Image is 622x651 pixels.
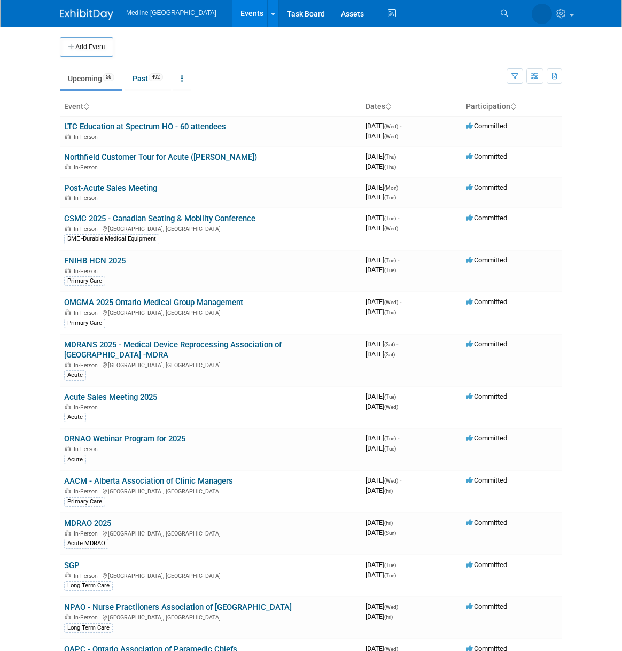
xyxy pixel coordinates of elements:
[384,134,398,139] span: (Wed)
[384,604,398,610] span: (Wed)
[384,342,395,347] span: (Sat)
[466,122,507,130] span: Committed
[65,362,71,367] img: In-Person Event
[126,9,216,17] span: Medline [GEOGRAPHIC_DATA]
[103,73,114,81] span: 56
[65,530,71,536] img: In-Person Event
[366,561,399,569] span: [DATE]
[366,214,399,222] span: [DATE]
[398,214,399,222] span: -
[384,404,398,410] span: (Wed)
[366,486,393,494] span: [DATE]
[384,436,396,441] span: (Tue)
[384,299,398,305] span: (Wed)
[64,276,105,286] div: Primary Care
[466,602,507,610] span: Committed
[65,572,71,578] img: In-Person Event
[366,193,396,201] span: [DATE]
[64,602,292,612] a: NPAO - Nurse Practiioners Association of [GEOGRAPHIC_DATA]
[466,298,507,306] span: Committed
[366,350,395,358] span: [DATE]
[466,183,507,191] span: Committed
[64,581,113,591] div: Long Term Care
[65,488,71,493] img: In-Person Event
[398,392,399,400] span: -
[398,561,399,569] span: -
[384,394,396,400] span: (Tue)
[74,164,101,171] span: In-Person
[64,152,257,162] a: Northfield Customer Tour for Acute ([PERSON_NAME])
[366,340,398,348] span: [DATE]
[366,183,401,191] span: [DATE]
[60,98,361,116] th: Event
[384,309,396,315] span: (Thu)
[60,68,122,89] a: Upcoming56
[64,256,126,266] a: FNIHB HCN 2025
[64,234,159,244] div: DME -Durable Medical Equipment
[366,122,401,130] span: [DATE]
[400,183,401,191] span: -
[64,571,357,579] div: [GEOGRAPHIC_DATA], [GEOGRAPHIC_DATA]
[65,614,71,619] img: In-Person Event
[64,455,86,464] div: Acute
[366,434,399,442] span: [DATE]
[384,267,396,273] span: (Tue)
[64,561,80,570] a: SGP
[384,123,398,129] span: (Wed)
[462,98,562,116] th: Participation
[384,562,396,568] span: (Tue)
[466,518,507,526] span: Committed
[384,258,396,263] span: (Tue)
[366,132,398,140] span: [DATE]
[74,195,101,201] span: In-Person
[65,268,71,273] img: In-Person Event
[65,446,71,451] img: In-Person Event
[384,446,396,452] span: (Tue)
[64,183,157,193] a: Post-Acute Sales Meeting
[60,9,113,20] img: ExhibitDay
[366,571,396,579] span: [DATE]
[384,226,398,231] span: (Wed)
[65,134,71,139] img: In-Person Event
[366,529,396,537] span: [DATE]
[384,572,396,578] span: (Tue)
[466,340,507,348] span: Committed
[384,195,396,200] span: (Tue)
[64,613,357,621] div: [GEOGRAPHIC_DATA], [GEOGRAPHIC_DATA]
[466,256,507,264] span: Committed
[366,444,396,452] span: [DATE]
[64,308,357,316] div: [GEOGRAPHIC_DATA], [GEOGRAPHIC_DATA]
[394,518,396,526] span: -
[400,602,401,610] span: -
[64,529,357,537] div: [GEOGRAPHIC_DATA], [GEOGRAPHIC_DATA]
[64,539,108,548] div: Acute MDRAO
[64,497,105,507] div: Primary Care
[466,476,507,484] span: Committed
[385,102,391,111] a: Sort by Start Date
[384,478,398,484] span: (Wed)
[366,224,398,232] span: [DATE]
[384,185,398,191] span: (Mon)
[64,370,86,380] div: Acute
[64,360,357,369] div: [GEOGRAPHIC_DATA], [GEOGRAPHIC_DATA]
[384,352,395,358] span: (Sat)
[74,362,101,369] span: In-Person
[466,434,507,442] span: Committed
[74,268,101,275] span: In-Person
[125,68,171,89] a: Past492
[366,392,399,400] span: [DATE]
[74,446,101,453] span: In-Person
[74,614,101,621] span: In-Person
[60,37,113,57] button: Add Event
[64,486,357,495] div: [GEOGRAPHIC_DATA], [GEOGRAPHIC_DATA]
[366,613,393,621] span: [DATE]
[400,298,401,306] span: -
[65,309,71,315] img: In-Person Event
[366,402,398,410] span: [DATE]
[64,413,86,422] div: Acute
[398,256,399,264] span: -
[384,215,396,221] span: (Tue)
[64,434,185,444] a: ORNAO Webinar Program for 2025
[64,340,282,360] a: MDRANS 2025 - Medical Device Reprocessing Association of [GEOGRAPHIC_DATA] -MDRA
[366,162,396,170] span: [DATE]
